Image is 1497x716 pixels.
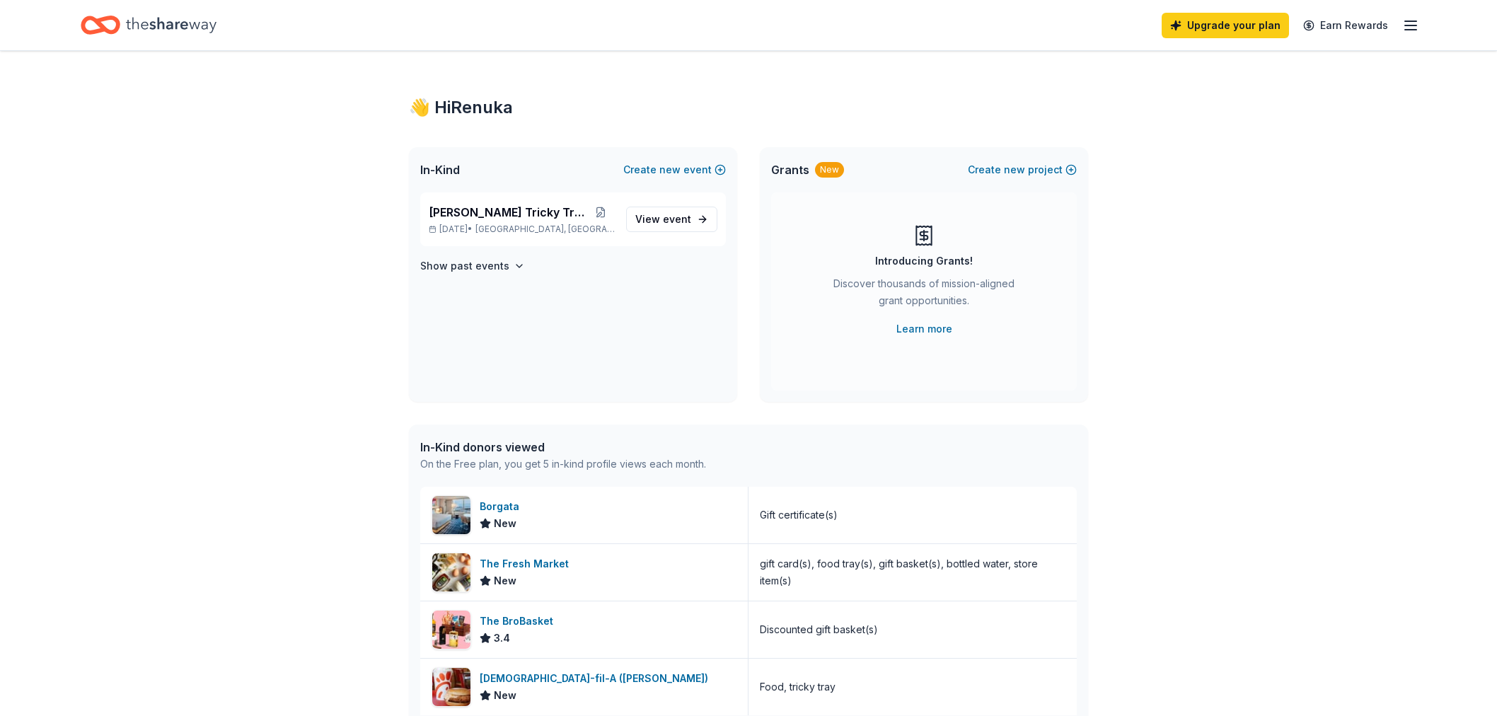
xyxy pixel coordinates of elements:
h4: Show past events [420,258,509,275]
span: New [494,515,516,532]
a: Home [81,8,216,42]
div: The Fresh Market [480,555,574,572]
span: new [1004,161,1025,178]
div: Gift certificate(s) [760,507,838,524]
div: Discounted gift basket(s) [760,621,878,638]
p: [DATE] • [429,224,615,235]
span: View [635,211,691,228]
button: Createnewproject [968,161,1077,178]
a: Upgrade your plan [1162,13,1289,38]
img: Image for The BroBasket [432,611,470,649]
div: Borgata [480,498,525,515]
span: [PERSON_NAME] Tricky Tray [429,204,586,221]
span: New [494,572,516,589]
div: New [815,162,844,178]
div: Introducing Grants! [875,253,973,270]
img: Image for Chick-fil-A (Ramsey) [432,668,470,706]
a: Earn Rewards [1295,13,1397,38]
div: The BroBasket [480,613,559,630]
div: On the Free plan, you get 5 in-kind profile views each month. [420,456,706,473]
span: New [494,687,516,704]
div: Discover thousands of mission-aligned grant opportunities. [828,275,1020,315]
div: [DEMOGRAPHIC_DATA]-fil-A ([PERSON_NAME]) [480,670,714,687]
span: event [663,213,691,225]
img: Image for Borgata [432,496,470,534]
div: 👋 Hi Renuka [409,96,1088,119]
span: In-Kind [420,161,460,178]
button: Createnewevent [623,161,726,178]
span: [GEOGRAPHIC_DATA], [GEOGRAPHIC_DATA] [475,224,615,235]
span: Grants [771,161,809,178]
div: Food, tricky tray [760,679,836,695]
div: gift card(s), food tray(s), gift basket(s), bottled water, store item(s) [760,555,1065,589]
img: Image for The Fresh Market [432,553,470,591]
a: Learn more [896,321,952,337]
button: Show past events [420,258,525,275]
div: In-Kind donors viewed [420,439,706,456]
a: View event [626,207,717,232]
span: new [659,161,681,178]
span: 3.4 [494,630,510,647]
